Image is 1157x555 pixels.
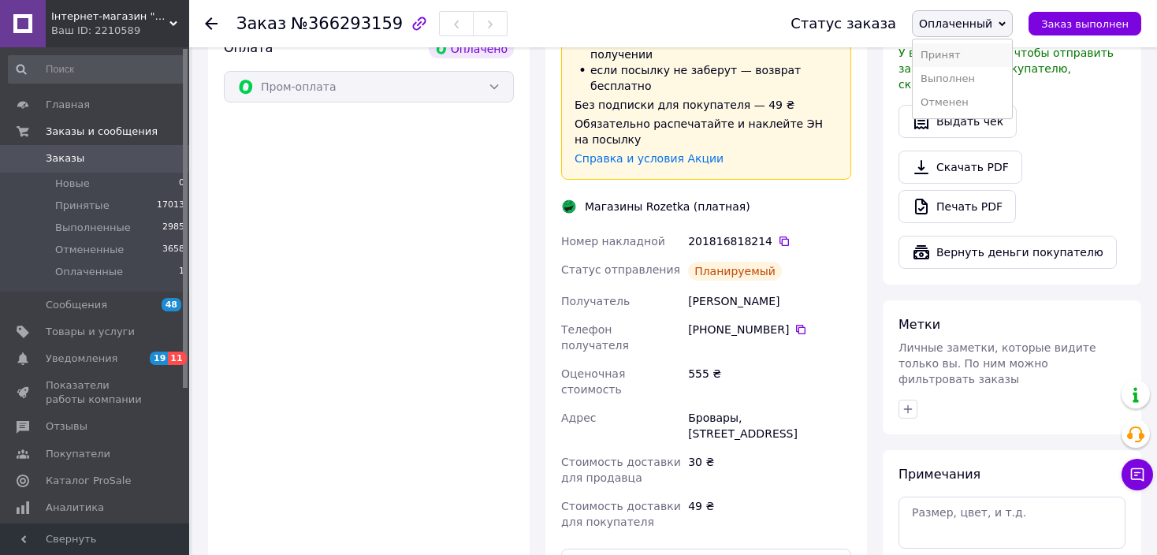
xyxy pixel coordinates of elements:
div: Обязательно распечатайте и наклейте ЭН на посылку [575,116,838,147]
li: Отменен [913,91,1012,114]
span: Заказы и сообщения [46,125,158,139]
li: Выполнен [913,67,1012,91]
span: Стоимость доставки для покупателя [561,500,681,528]
span: Выполненные [55,221,131,235]
div: Без подписки для покупателя — 49 ₴ [575,97,838,113]
span: 0 [179,177,184,191]
div: Магазины Rozetka (платная) [581,199,754,214]
li: Принят [913,43,1012,67]
span: Примечания [898,467,980,482]
span: Заказ [236,14,286,33]
button: Вернуть деньги покупателю [898,236,1117,269]
div: Вернуться назад [205,16,218,32]
span: Сообщения [46,298,107,312]
span: 2985 [162,221,184,235]
div: 30 ₴ [685,448,854,492]
span: 1 [179,265,184,279]
span: №366293159 [291,14,403,33]
div: Бровары, [STREET_ADDRESS] [685,404,854,448]
div: [PHONE_NUMBER] [688,322,851,337]
input: Поиск [8,55,186,84]
span: Получатель [561,295,630,307]
div: Статус заказа [791,16,896,32]
span: 17013 [157,199,184,213]
span: Заказ выполнен [1041,18,1129,30]
button: Чат с покупателем [1122,459,1153,490]
span: Заказы [46,151,84,166]
div: Оплачено [429,39,514,58]
span: Статус отправления [561,263,680,276]
span: Показатели работы компании [46,378,146,407]
span: 48 [162,298,181,311]
span: Отмененные [55,243,124,257]
span: Адрес [561,412,596,424]
span: Оплата [224,40,273,55]
a: Печать PDF [898,190,1016,223]
span: Метки [898,317,940,332]
span: Уведомления [46,352,117,366]
button: Выдать чек [898,105,1017,138]
a: Справка и условия Акции [575,152,724,165]
li: если посылку не заберут — возврат бесплатно [575,62,838,94]
span: Каталог ProSale [46,474,131,488]
span: Главная [46,98,90,112]
span: Інтернет-магазин "Ювелір Лайф" [51,9,169,24]
span: 19 [150,352,168,365]
div: 555 ₴ [685,359,854,404]
span: У вас есть 30 дней, чтобы отправить запрос на отзыв покупателю, скопировав ссылку. [898,47,1114,91]
span: Стоимость доставки для продавца [561,456,681,484]
div: 201816818214 [688,233,851,249]
span: Принятые [55,199,110,213]
span: Телефон получателя [561,323,629,352]
span: Новые [55,177,90,191]
span: Товары и услуги [46,325,135,339]
span: 11 [168,352,186,365]
div: Планируемый [688,262,782,281]
span: Оценочная стоимость [561,367,625,396]
span: Номер накладной [561,235,665,248]
span: Оплаченный [919,17,992,30]
div: [PERSON_NAME] [685,287,854,315]
div: Ваш ID: 2210589 [51,24,189,38]
a: Скачать PDF [898,151,1022,184]
div: 49 ₴ [685,492,854,536]
span: 3658 [162,243,184,257]
span: Отзывы [46,419,87,434]
button: Заказ выполнен [1029,12,1141,35]
span: Аналитика [46,501,104,515]
span: Личные заметки, которые видите только вы. По ним можно фильтровать заказы [898,341,1096,386]
span: Покупатели [46,447,110,461]
span: Оплаченные [55,265,123,279]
